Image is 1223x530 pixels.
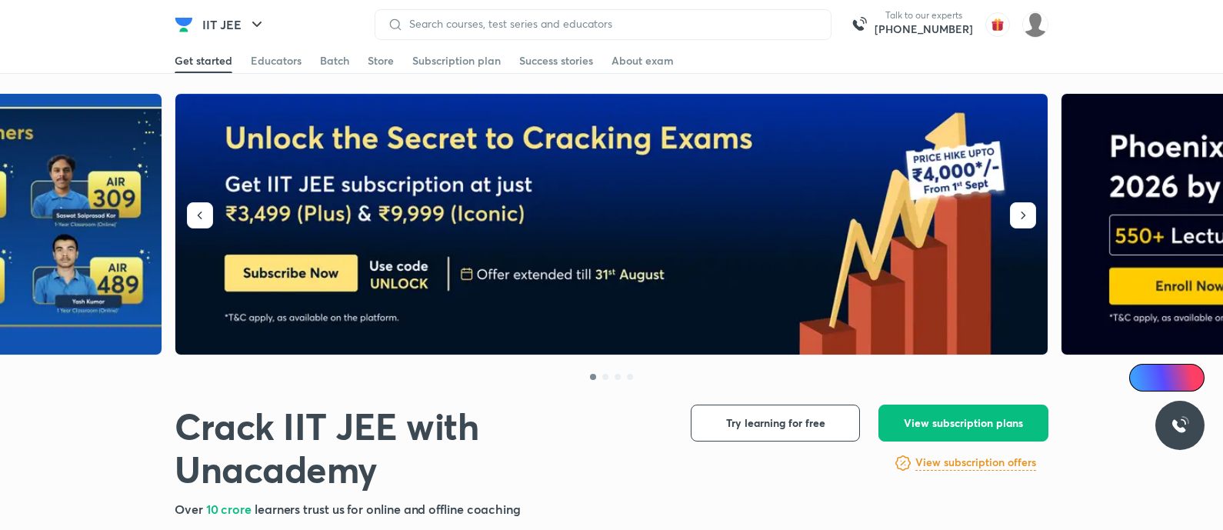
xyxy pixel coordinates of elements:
a: [PHONE_NUMBER] [875,22,973,37]
button: IIT JEE [193,9,275,40]
div: About exam [611,53,674,68]
span: 10 crore [206,501,255,517]
a: Subscription plan [412,48,501,73]
a: View subscription offers [915,454,1036,472]
div: Batch [320,53,349,68]
span: learners trust us for online and offline coaching [255,501,521,517]
button: Try learning for free [691,405,860,442]
a: Ai Doubts [1129,364,1205,392]
div: Subscription plan [412,53,501,68]
img: ttu [1171,416,1189,435]
p: Talk to our experts [875,9,973,22]
a: Store [368,48,394,73]
a: Success stories [519,48,593,73]
img: avatar [985,12,1010,37]
img: call-us [844,9,875,40]
input: Search courses, test series and educators [403,18,818,30]
img: Devendra Kumar [1022,12,1048,38]
a: Educators [251,48,302,73]
span: Ai Doubts [1155,372,1195,384]
span: View subscription plans [904,415,1023,431]
a: Batch [320,48,349,73]
img: Icon [1138,372,1151,384]
div: Get started [175,53,232,68]
span: Try learning for free [726,415,825,431]
button: View subscription plans [878,405,1048,442]
a: Get started [175,48,232,73]
span: Over [175,501,206,517]
div: Store [368,53,394,68]
div: Educators [251,53,302,68]
h1: Crack IIT JEE with Unacademy [175,405,666,491]
img: Company Logo [175,15,193,34]
h6: View subscription offers [915,455,1036,471]
a: About exam [611,48,674,73]
div: Success stories [519,53,593,68]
